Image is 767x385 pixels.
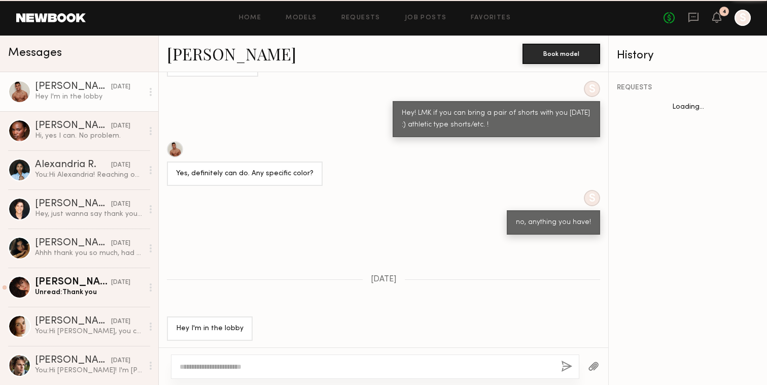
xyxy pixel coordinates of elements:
button: Book model [522,44,600,64]
div: [DATE] [111,239,130,248]
div: [PERSON_NAME] [35,199,111,209]
div: Unread: Thank you [35,287,143,297]
div: [DATE] [111,82,130,92]
span: Messages [8,47,62,59]
a: Job Posts [405,15,447,21]
div: Yes, definitely can do. Any specific color? [176,168,313,180]
div: Loading... [609,104,767,111]
div: Hey I'm in the lobby [35,92,143,102]
div: [PERSON_NAME] [35,316,111,327]
div: Hey! LMK if you can bring a pair of shorts with you [DATE] :) athletic type shorts/etc. ! [402,108,591,131]
div: 4 [722,9,726,15]
div: [PERSON_NAME] [35,82,111,92]
div: You: Hi [PERSON_NAME], you can release. Thanks for holding! [35,327,143,336]
div: REQUESTS [617,84,759,91]
div: History [617,50,759,61]
div: [DATE] [111,161,130,170]
a: Book model [522,49,600,57]
div: Alexandria R. [35,160,111,170]
div: [PERSON_NAME] [35,121,111,131]
a: Favorites [471,15,511,21]
a: [PERSON_NAME] [167,43,296,65]
div: [PERSON_NAME] [35,277,111,287]
div: [PERSON_NAME] [35,238,111,248]
a: Home [239,15,262,21]
div: [DATE] [111,317,130,327]
div: [PERSON_NAME] [35,356,111,366]
span: [DATE] [371,275,397,284]
div: [DATE] [111,200,130,209]
div: You: Hi [PERSON_NAME]! I'm [PERSON_NAME], the production coordinator over at FIGS ([DOMAIN_NAME].... [35,366,143,375]
div: You: Hi Alexandria! Reaching out again here to see if you'd be available for an upcoming FIGS sho... [35,170,143,180]
a: Models [286,15,317,21]
div: no, anything you have! [516,217,591,229]
div: [DATE] [111,278,130,287]
div: Ahhh thank you so much, had tons of fun!! :)) [35,248,143,258]
a: S [735,10,751,26]
div: [DATE] [111,356,130,366]
div: Hey, just wanna say thank you so much for booking me, and I really enjoyed working with all of you😊 [35,209,143,219]
div: Hi, yes I can. No problem. [35,131,143,141]
a: Requests [341,15,380,21]
div: [DATE] [111,121,130,131]
div: Hey I'm in the lobby [176,323,243,335]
